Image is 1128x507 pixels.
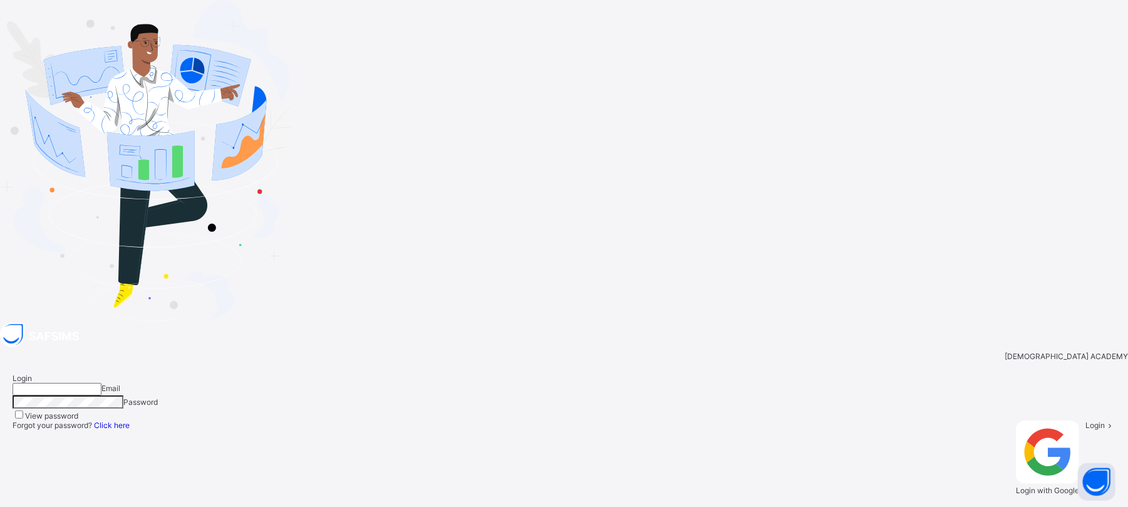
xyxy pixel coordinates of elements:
span: Email [101,384,120,393]
span: Forgot your password? [13,421,130,430]
span: Login [13,374,32,383]
span: [DEMOGRAPHIC_DATA] ACADEMY [1005,352,1128,361]
button: Open asap [1078,463,1115,501]
a: Click here [94,421,130,430]
img: google.396cfc9801f0270233282035f929180a.svg [1016,421,1079,484]
span: Login [1085,421,1105,430]
span: Login with Google [1016,486,1079,495]
label: View password [25,411,78,421]
span: Password [123,397,158,407]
